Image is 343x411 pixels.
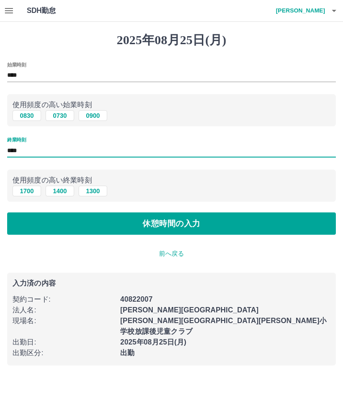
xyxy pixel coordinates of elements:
b: [PERSON_NAME][GEOGRAPHIC_DATA][PERSON_NAME]小学校放課後児童クラブ [120,317,326,335]
p: 前へ戻る [7,249,336,258]
b: 2025年08月25日(月) [120,338,186,346]
p: 使用頻度の高い終業時刻 [13,175,330,186]
p: 現場名 : [13,316,115,326]
b: [PERSON_NAME][GEOGRAPHIC_DATA] [120,306,259,314]
p: 使用頻度の高い始業時刻 [13,100,330,110]
b: 出勤 [120,349,134,357]
h1: 2025年08月25日(月) [7,33,336,48]
button: 0830 [13,110,41,121]
button: 1400 [46,186,74,196]
b: 40822007 [120,295,152,303]
p: 契約コード : [13,294,115,305]
p: 法人名 : [13,305,115,316]
button: 1300 [79,186,107,196]
button: 休憩時間の入力 [7,212,336,235]
p: 出勤日 : [13,337,115,348]
button: 0730 [46,110,74,121]
button: 0900 [79,110,107,121]
label: 始業時刻 [7,61,26,68]
p: 入力済の内容 [13,280,330,287]
button: 1700 [13,186,41,196]
label: 終業時刻 [7,137,26,143]
p: 出勤区分 : [13,348,115,358]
